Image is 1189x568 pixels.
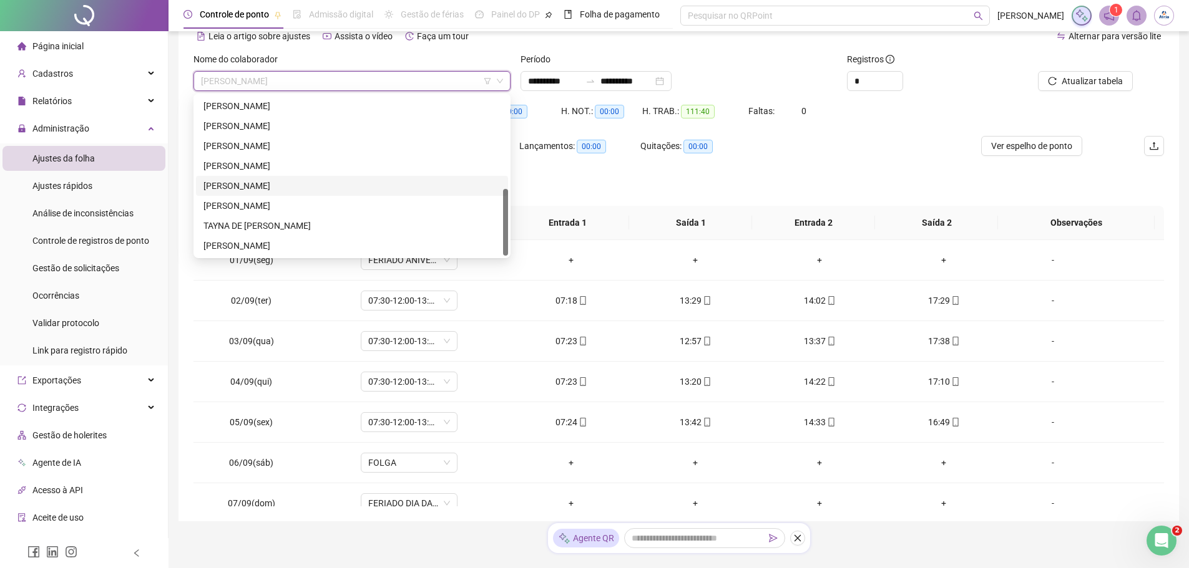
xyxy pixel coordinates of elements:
span: sync [17,403,26,412]
span: pushpin [274,11,281,19]
button: Ver espelho de ponto [981,136,1082,156]
span: 00:00 [595,105,624,118]
span: Ver espelho de ponto [991,139,1072,153]
span: mobile [826,377,836,386]
div: - [1016,496,1090,510]
span: Folha de pagamento [580,9,660,19]
span: mobile [950,296,960,305]
div: 17:38 [892,334,996,348]
th: Entrada 1 [506,206,629,240]
div: + [519,253,624,267]
div: 07:23 [519,334,624,348]
div: [PERSON_NAME] [203,179,501,193]
div: Quitações: [640,139,761,153]
span: Observações [1008,216,1145,229]
span: Faltas: [748,106,776,116]
span: Controle de registros de ponto [32,236,149,246]
span: mobile [577,337,587,345]
div: H. TRAB.: [642,104,748,118]
span: history [405,32,414,41]
div: Agente QR [553,529,619,547]
span: FERIADO ANIVERSARIO MOGI DAS CRUZES [368,251,450,269]
span: Ajustes rápidos [32,181,92,191]
span: Agente de IA [32,458,81,468]
div: - [1016,253,1090,267]
span: notification [1103,10,1115,21]
button: Atualizar tabela [1038,71,1133,91]
span: home [17,42,26,51]
div: [PERSON_NAME] [203,199,501,213]
span: Administração [32,123,89,133]
th: Observações [998,206,1155,240]
span: Controle de ponto [200,9,269,19]
div: + [892,253,996,267]
span: mobile [702,337,712,345]
div: - [1016,415,1090,429]
span: Gestão de holerites [32,430,107,440]
span: youtube [323,32,331,41]
div: + [519,456,624,469]
sup: 1 [1110,4,1122,16]
span: swap-right [585,76,595,86]
div: + [892,456,996,469]
div: 14:33 [768,415,872,429]
div: 17:29 [892,294,996,307]
span: Página inicial [32,41,84,51]
span: Assista o vídeo [335,31,393,41]
span: Análise de inconsistências [32,208,134,218]
span: upload [1149,141,1159,151]
span: mobile [826,337,836,345]
label: Nome do colaborador [193,52,286,66]
span: FERIADO DIA DA INDEPENDÊNCIA [368,494,450,513]
div: - [1016,294,1090,307]
th: Entrada 2 [752,206,875,240]
div: 16:49 [892,415,996,429]
span: 07:30-12:00-13:00-17:18 [368,332,450,350]
div: + [892,496,996,510]
span: filter [484,77,491,85]
span: mobile [826,296,836,305]
span: clock-circle [183,10,192,19]
span: Acesso à API [32,485,83,495]
div: MARIA DE FATIMA VILARDO ROMULO [196,136,508,156]
span: FOLGA [368,453,450,472]
div: 14:02 [768,294,872,307]
span: Painel do DP [491,9,540,19]
span: swap [1057,32,1065,41]
img: sparkle-icon.fc2bf0ac1784a2077858766a79e2daf3.svg [1075,9,1089,22]
div: [PERSON_NAME] [203,139,501,153]
span: Registros [847,52,894,66]
span: mobile [577,296,587,305]
span: Cadastros [32,69,73,79]
span: to [585,76,595,86]
div: + [768,496,872,510]
div: H. NOT.: [561,104,642,118]
span: 00:00 [683,140,713,153]
div: RONALDO DOMINGUES [196,196,508,216]
span: ALEXSANDRO EDUARDO NASCIMENTO [201,72,503,90]
iframe: Intercom live chat [1147,526,1177,556]
span: facebook [27,546,40,558]
span: 111:40 [681,105,715,118]
span: Faça um tour [417,31,469,41]
span: mobile [702,377,712,386]
span: 01/09(seg) [230,255,273,265]
span: Gestão de solicitações [32,263,119,273]
span: left [132,549,141,557]
span: 0 [801,106,806,116]
span: Leia o artigo sobre ajustes [208,31,310,41]
span: file-text [197,32,205,41]
div: + [643,496,748,510]
span: send [769,534,778,542]
div: + [643,253,748,267]
div: 13:20 [643,375,748,388]
div: [PERSON_NAME] [203,239,501,253]
span: Integrações [32,403,79,413]
span: mobile [826,418,836,426]
span: 07:30-12:00-13:00-17:18 [368,413,450,431]
span: 00:00 [577,140,606,153]
span: Gestão de férias [401,9,464,19]
span: mobile [577,418,587,426]
span: apartment [17,431,26,440]
span: user-add [17,69,26,78]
